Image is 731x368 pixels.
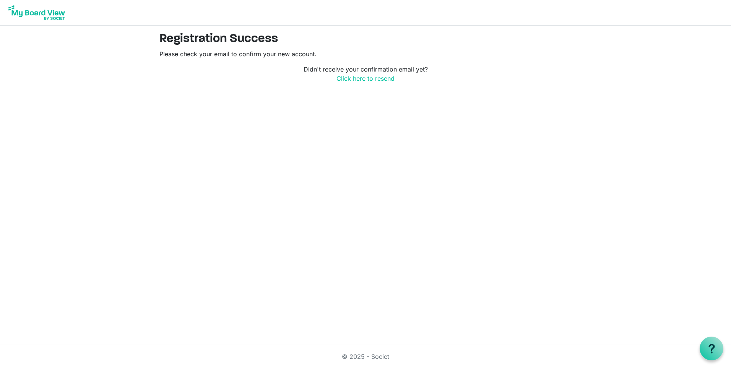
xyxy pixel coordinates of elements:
p: Didn't receive your confirmation email yet? [159,65,572,83]
h2: Registration Success [159,32,572,46]
img: My Board View Logo [6,3,67,22]
a: © 2025 - Societ [342,353,389,360]
p: Please check your email to confirm your new account. [159,49,572,59]
a: Click here to resend [336,75,395,82]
